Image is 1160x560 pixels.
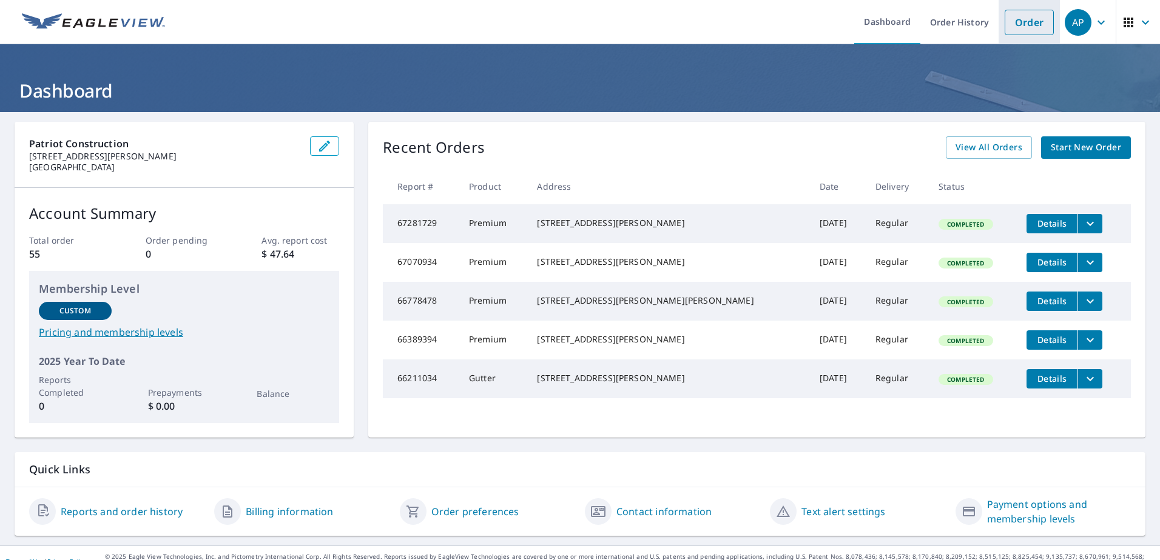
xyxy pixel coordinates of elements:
div: [STREET_ADDRESS][PERSON_NAME] [537,333,800,345]
div: [STREET_ADDRESS][PERSON_NAME] [537,217,800,229]
span: Completed [940,336,991,345]
td: 66778478 [383,282,459,321]
button: detailsBtn-66778478 [1027,292,1077,311]
p: Quick Links [29,462,1131,477]
p: $ 0.00 [148,399,221,413]
td: Regular [866,282,929,321]
span: Details [1034,295,1070,307]
p: 0 [146,247,223,261]
button: filesDropdownBtn-66778478 [1077,292,1102,311]
td: [DATE] [810,204,866,243]
td: Premium [459,243,527,282]
span: Details [1034,334,1070,345]
th: Date [810,168,866,204]
td: Premium [459,204,527,243]
button: detailsBtn-66389394 [1027,330,1077,350]
td: 66211034 [383,359,459,398]
td: 67281729 [383,204,459,243]
a: Payment options and membership levels [987,497,1131,526]
img: EV Logo [22,13,165,32]
span: Completed [940,259,991,267]
th: Report # [383,168,459,204]
a: Contact information [616,504,712,519]
button: detailsBtn-67070934 [1027,253,1077,272]
button: filesDropdownBtn-66211034 [1077,369,1102,388]
td: Regular [866,359,929,398]
p: Balance [257,387,329,400]
td: 66389394 [383,321,459,359]
p: Custom [59,305,91,316]
button: detailsBtn-67281729 [1027,214,1077,233]
span: Details [1034,256,1070,268]
span: Completed [940,220,991,228]
a: Reports and order history [61,504,183,519]
span: Details [1034,373,1070,384]
td: Regular [866,204,929,243]
td: Gutter [459,359,527,398]
p: 0 [39,399,112,413]
td: [DATE] [810,243,866,282]
td: [DATE] [810,282,866,321]
p: Avg. report cost [261,234,339,247]
p: 55 [29,247,107,261]
p: Patriot Construction [29,136,300,151]
a: Order preferences [431,504,519,519]
a: Order [1005,10,1054,35]
button: filesDropdownBtn-66389394 [1077,330,1102,350]
td: Regular [866,321,929,359]
span: View All Orders [956,140,1022,155]
div: AP [1065,9,1091,36]
h1: Dashboard [15,78,1145,103]
a: Pricing and membership levels [39,325,329,339]
td: Premium [459,321,527,359]
p: Membership Level [39,281,329,297]
p: Order pending [146,234,223,247]
p: $ 47.64 [261,247,339,261]
a: Text alert settings [801,504,885,519]
th: Product [459,168,527,204]
p: Recent Orders [383,136,485,159]
th: Status [929,168,1017,204]
span: Completed [940,298,991,306]
th: Address [527,168,809,204]
p: Total order [29,234,107,247]
button: filesDropdownBtn-67281729 [1077,214,1102,233]
span: Details [1034,218,1070,229]
th: Delivery [866,168,929,204]
span: Completed [940,375,991,384]
div: [STREET_ADDRESS][PERSON_NAME][PERSON_NAME] [537,295,800,307]
td: 67070934 [383,243,459,282]
button: detailsBtn-66211034 [1027,369,1077,388]
a: View All Orders [946,136,1032,159]
p: [GEOGRAPHIC_DATA] [29,162,300,173]
a: Start New Order [1041,136,1131,159]
td: Premium [459,282,527,321]
a: Billing information [246,504,333,519]
p: [STREET_ADDRESS][PERSON_NAME] [29,151,300,162]
button: filesDropdownBtn-67070934 [1077,253,1102,272]
div: [STREET_ADDRESS][PERSON_NAME] [537,256,800,268]
td: [DATE] [810,359,866,398]
p: Reports Completed [39,373,112,399]
div: [STREET_ADDRESS][PERSON_NAME] [537,372,800,384]
span: Start New Order [1051,140,1121,155]
td: Regular [866,243,929,282]
td: [DATE] [810,321,866,359]
p: 2025 Year To Date [39,354,329,368]
p: Account Summary [29,202,339,224]
p: Prepayments [148,386,221,399]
